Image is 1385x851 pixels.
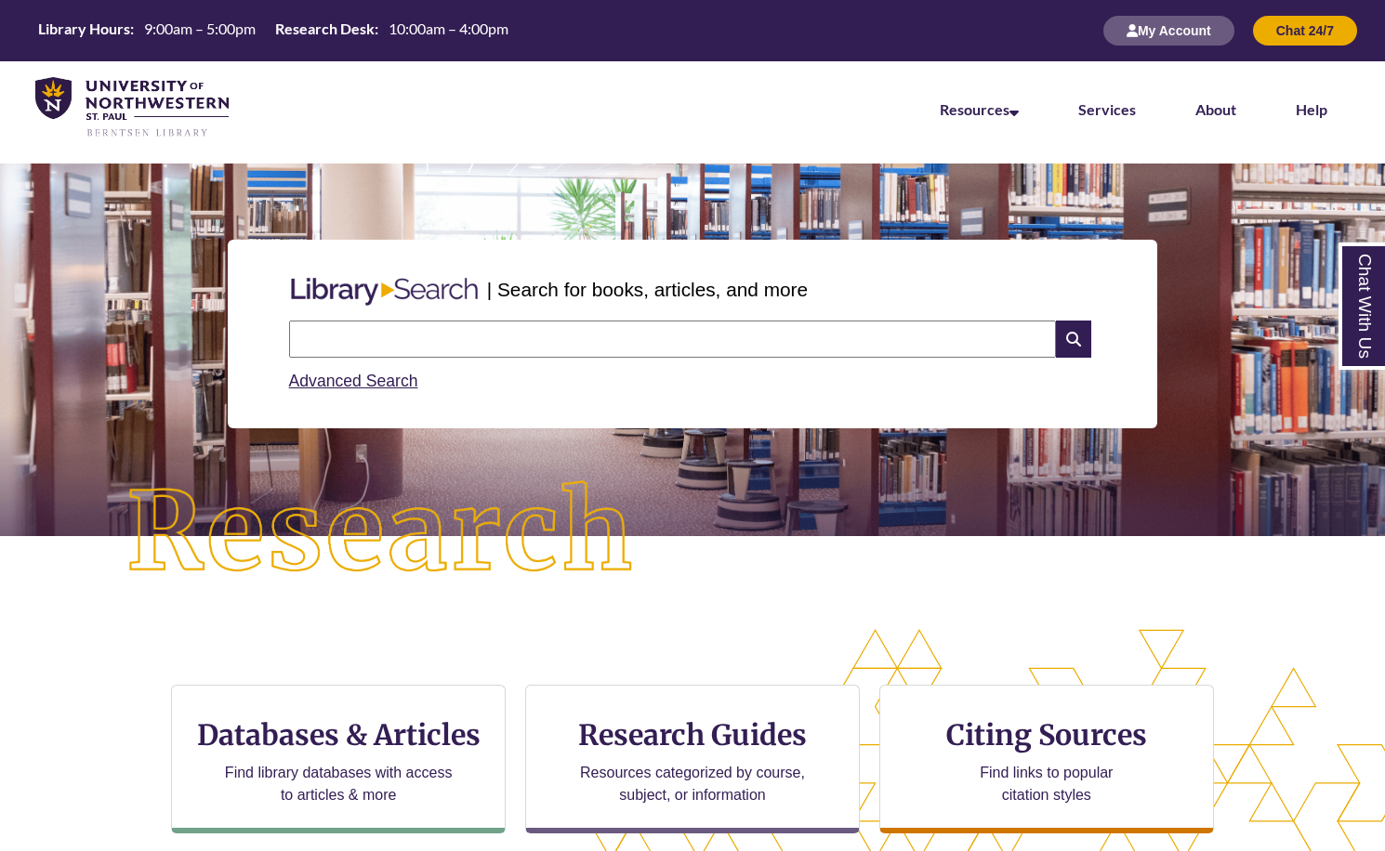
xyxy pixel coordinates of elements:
[879,685,1214,833] a: Citing Sources Find links to popular citation styles
[1103,16,1234,46] button: My Account
[541,717,844,753] h3: Research Guides
[940,100,1019,118] a: Resources
[933,717,1160,753] h3: Citing Sources
[1056,321,1091,358] i: Search
[144,20,256,37] span: 9:00am – 5:00pm
[282,270,487,313] img: Libary Search
[572,762,814,806] p: Resources categorized by course, subject, or information
[218,762,460,806] p: Find library databases with access to articles & more
[31,19,137,39] th: Library Hours:
[289,372,418,390] a: Advanced Search
[1195,100,1236,118] a: About
[1296,100,1327,118] a: Help
[1103,22,1234,38] a: My Account
[487,275,808,304] p: | Search for books, articles, and more
[1253,16,1357,46] button: Chat 24/7
[268,19,381,39] th: Research Desk:
[1253,22,1357,38] a: Chat 24/7
[389,20,508,37] span: 10:00am – 4:00pm
[1078,100,1136,118] a: Services
[70,425,693,641] img: Research
[525,685,860,833] a: Research Guides Resources categorized by course, subject, or information
[31,19,516,44] a: Hours Today
[171,685,506,833] a: Databases & Articles Find library databases with access to articles & more
[31,19,516,42] table: Hours Today
[187,717,490,753] h3: Databases & Articles
[956,762,1137,806] p: Find links to popular citation styles
[35,77,229,138] img: UNWSP Library Logo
